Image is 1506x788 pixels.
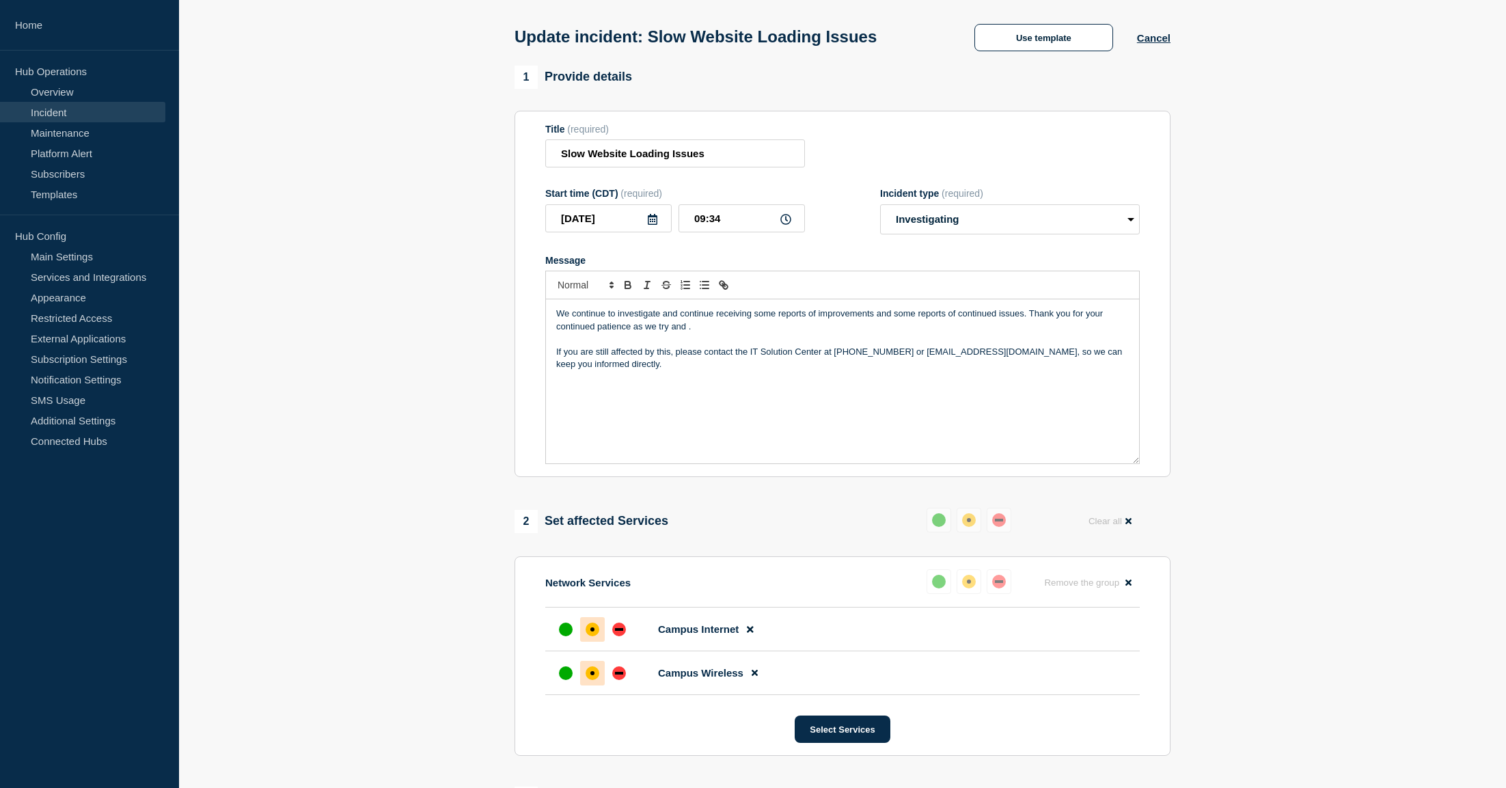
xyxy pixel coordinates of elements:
[1080,508,1140,534] button: Clear all
[657,277,676,293] button: Toggle strikethrough text
[974,24,1113,51] button: Use template
[932,513,946,527] div: up
[932,575,946,588] div: up
[695,277,714,293] button: Toggle bulleted list
[545,139,805,167] input: Title
[586,666,599,680] div: affected
[618,277,638,293] button: Toggle bold text
[957,508,981,532] button: affected
[992,513,1006,527] div: down
[559,623,573,636] div: up
[658,667,743,679] span: Campus Wireless
[515,66,632,89] div: Provide details
[620,188,662,199] span: (required)
[1044,578,1119,588] span: Remove the group
[927,569,951,594] button: up
[551,277,618,293] span: Font size
[880,188,1140,199] div: Incident type
[545,255,1140,266] div: Message
[586,623,599,636] div: affected
[545,124,805,135] div: Title
[962,513,976,527] div: affected
[942,188,983,199] span: (required)
[567,124,609,135] span: (required)
[987,569,1011,594] button: down
[638,277,657,293] button: Toggle italic text
[515,510,668,533] div: Set affected Services
[658,623,739,635] span: Campus Internet
[795,716,890,743] button: Select Services
[676,277,695,293] button: Toggle ordered list
[714,277,733,293] button: Toggle link
[992,575,1006,588] div: down
[546,299,1139,463] div: Message
[957,569,981,594] button: affected
[545,577,631,588] p: Network Services
[515,510,538,533] span: 2
[927,508,951,532] button: up
[556,308,1129,333] p: We continue to investigate and continue receiving some reports of improvements and some reports o...
[679,204,805,232] input: HH:MM
[545,188,805,199] div: Start time (CDT)
[612,666,626,680] div: down
[612,623,626,636] div: down
[559,666,573,680] div: up
[880,204,1140,234] select: Incident type
[545,204,672,232] input: YYYY-MM-DD
[1036,569,1140,596] button: Remove the group
[987,508,1011,532] button: down
[515,66,538,89] span: 1
[1137,32,1170,44] button: Cancel
[962,575,976,588] div: affected
[515,27,877,46] h1: Update incident: Slow Website Loading Issues
[556,346,1129,371] p: If you are still affected by this, please contact the IT Solution Center at [PHONE_NUMBER] or [EM...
